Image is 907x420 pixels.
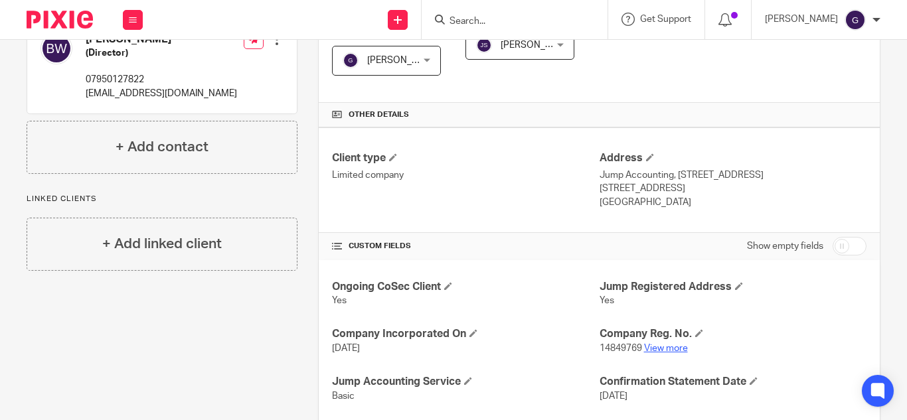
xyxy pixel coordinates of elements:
img: svg%3E [41,33,72,64]
h4: Jump Registered Address [600,280,866,294]
span: Yes [332,296,347,305]
h4: Company Incorporated On [332,327,599,341]
p: [PERSON_NAME] [765,13,838,26]
label: Show empty fields [747,240,823,253]
h4: Client type [332,151,599,165]
img: Pixie [27,11,93,29]
img: svg%3E [845,9,866,31]
h4: Confirmation Statement Date [600,375,866,389]
img: svg%3E [476,37,492,53]
a: View more [644,344,688,353]
h4: Ongoing CoSec Client [332,280,599,294]
img: svg%3E [343,52,359,68]
h4: Company Reg. No. [600,327,866,341]
h4: CUSTOM FIELDS [332,241,599,251]
h4: Jump Accounting Service [332,375,599,389]
h4: + Add linked client [102,234,222,254]
span: Other details [349,109,409,120]
p: [STREET_ADDRESS] [600,182,866,195]
h5: (Director) [86,46,237,60]
input: Search [448,16,568,28]
span: [PERSON_NAME] [367,56,440,65]
span: 14849769 [600,344,642,353]
p: [GEOGRAPHIC_DATA] [600,196,866,209]
span: [DATE] [332,344,360,353]
span: Basic [332,391,355,401]
p: [EMAIL_ADDRESS][DOMAIN_NAME] [86,87,237,100]
p: Limited company [332,169,599,182]
span: Get Support [640,15,691,24]
p: Linked clients [27,194,297,204]
h4: Address [600,151,866,165]
p: Jump Accounting, [STREET_ADDRESS] [600,169,866,182]
span: [PERSON_NAME] [501,40,574,50]
p: 07950127822 [86,73,237,86]
h4: + Add contact [116,137,208,157]
span: Yes [600,296,614,305]
span: [DATE] [600,391,627,401]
